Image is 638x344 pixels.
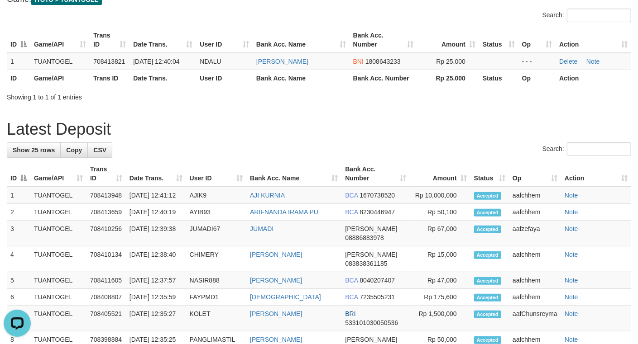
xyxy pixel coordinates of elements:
[256,58,308,65] a: [PERSON_NAME]
[565,225,578,232] a: Note
[30,221,86,246] td: TUANTOGEL
[565,208,578,216] a: Note
[30,187,86,204] td: TUANTOGEL
[126,306,186,331] td: [DATE] 12:35:27
[565,293,578,301] a: Note
[509,204,561,221] td: aafchhem
[30,306,86,331] td: TUANTOGEL
[360,208,395,216] span: Copy 8230446947 to clipboard
[345,336,397,343] span: [PERSON_NAME]
[250,208,318,216] a: ARIFNANDA IRAMA PU
[86,187,126,204] td: 708413948
[479,70,518,86] th: Status
[126,221,186,246] td: [DATE] 12:39:38
[4,4,31,31] button: Open LiveChat chat widget
[345,192,358,199] span: BCA
[410,246,470,272] td: Rp 15,000
[345,251,397,258] span: [PERSON_NAME]
[86,306,126,331] td: 708405521
[250,336,302,343] a: [PERSON_NAME]
[250,192,285,199] a: AJI KURNIA
[567,9,631,22] input: Search:
[7,53,30,70] td: 1
[250,293,321,301] a: [DEMOGRAPHIC_DATA]
[509,306,561,331] td: aafChunsreyma
[410,161,470,187] th: Amount: activate to sort column ascending
[86,161,126,187] th: Trans ID: activate to sort column ascending
[93,146,106,154] span: CSV
[30,27,90,53] th: Game/API: activate to sort column ascending
[7,120,631,138] h1: Latest Deposit
[350,27,417,53] th: Bank Acc. Number: activate to sort column ascending
[474,209,501,217] span: Accepted
[479,27,518,53] th: Status: activate to sort column ascending
[474,277,501,285] span: Accepted
[345,310,355,317] span: BRI
[345,225,397,232] span: [PERSON_NAME]
[250,225,273,232] a: JUMADI
[30,204,86,221] td: TUANTOGEL
[474,311,501,318] span: Accepted
[474,192,501,200] span: Accepted
[30,246,86,272] td: TUANTOGEL
[7,142,61,158] a: Show 25 rows
[518,70,556,86] th: Op
[559,58,577,65] a: Delete
[30,289,86,306] td: TUANTOGEL
[345,260,387,267] span: Copy 083838361185 to clipboard
[509,221,561,246] td: aafzefaya
[410,272,470,289] td: Rp 47,000
[7,70,30,86] th: ID
[126,272,186,289] td: [DATE] 12:37:57
[186,246,246,272] td: CHIMERY
[87,142,112,158] a: CSV
[474,336,501,344] span: Accepted
[126,289,186,306] td: [DATE] 12:35:59
[586,58,600,65] a: Note
[509,246,561,272] td: aafchhem
[30,161,86,187] th: Game/API: activate to sort column ascending
[30,272,86,289] td: TUANTOGEL
[410,289,470,306] td: Rp 175,600
[86,246,126,272] td: 708410134
[133,58,179,65] span: [DATE] 12:40:04
[353,58,364,65] span: BNI
[410,221,470,246] td: Rp 67,000
[341,161,409,187] th: Bank Acc. Number: activate to sort column ascending
[130,27,196,53] th: Date Trans.: activate to sort column ascending
[126,161,186,187] th: Date Trans.: activate to sort column ascending
[509,161,561,187] th: Op: activate to sort column ascending
[417,27,479,53] th: Amount: activate to sort column ascending
[7,306,30,331] td: 7
[360,277,395,284] span: Copy 8040207407 to clipboard
[542,9,631,22] label: Search:
[186,306,246,331] td: KOLET
[250,251,302,258] a: [PERSON_NAME]
[186,272,246,289] td: NASIR888
[86,204,126,221] td: 708413659
[186,289,246,306] td: FAYPMD1
[474,226,501,233] span: Accepted
[86,221,126,246] td: 708410256
[474,251,501,259] span: Accepted
[186,187,246,204] td: AJIK9
[365,58,401,65] span: Copy 1808643233 to clipboard
[561,161,631,187] th: Action: activate to sort column ascending
[60,142,88,158] a: Copy
[542,142,631,156] label: Search:
[410,306,470,331] td: Rp 1,500,000
[246,161,341,187] th: Bank Acc. Name: activate to sort column ascending
[126,204,186,221] td: [DATE] 12:40:19
[417,70,479,86] th: Rp 25.000
[250,310,302,317] a: [PERSON_NAME]
[565,251,578,258] a: Note
[186,221,246,246] td: JUMADI67
[7,272,30,289] td: 5
[509,187,561,204] td: aafchhem
[7,89,259,102] div: Showing 1 to 1 of 1 entries
[345,234,384,241] span: Copy 08886883978 to clipboard
[90,70,130,86] th: Trans ID
[345,277,358,284] span: BCA
[518,27,556,53] th: Op: activate to sort column ascending
[7,161,30,187] th: ID: activate to sort column descending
